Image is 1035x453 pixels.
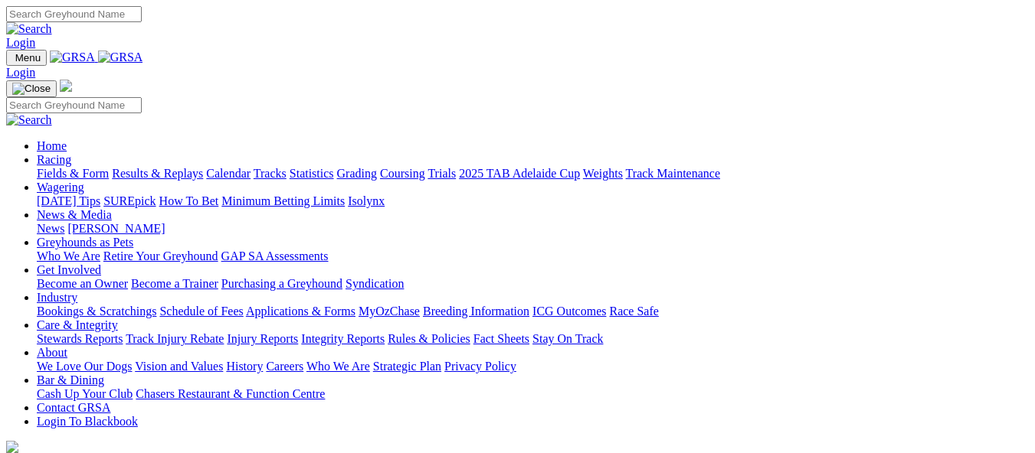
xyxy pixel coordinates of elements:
[266,360,303,373] a: Careers
[246,305,355,318] a: Applications & Forms
[37,305,1029,318] div: Industry
[103,194,156,207] a: SUREpick
[306,360,370,373] a: Who We Are
[254,167,287,180] a: Tracks
[37,167,109,180] a: Fields & Form
[37,236,133,249] a: Greyhounds as Pets
[37,332,1029,346] div: Care & Integrity
[532,332,603,345] a: Stay On Track
[37,346,67,359] a: About
[6,22,52,36] img: Search
[131,277,218,290] a: Become a Trainer
[6,66,35,79] a: Login
[427,167,456,180] a: Trials
[444,360,516,373] a: Privacy Policy
[337,167,377,180] a: Grading
[6,80,57,97] button: Toggle navigation
[37,249,100,262] a: Who We Are
[380,167,425,180] a: Coursing
[103,249,218,262] a: Retire Your Greyhound
[98,51,143,64] img: GRSA
[473,332,529,345] a: Fact Sheets
[290,167,334,180] a: Statistics
[37,194,100,207] a: [DATE] Tips
[6,97,142,113] input: Search
[583,167,623,180] a: Weights
[37,181,84,194] a: Wagering
[221,277,342,290] a: Purchasing a Greyhound
[50,51,95,64] img: GRSA
[423,305,529,318] a: Breeding Information
[37,360,132,373] a: We Love Our Dogs
[37,139,67,152] a: Home
[206,167,251,180] a: Calendar
[112,167,203,180] a: Results & Replays
[37,360,1029,373] div: About
[37,208,112,221] a: News & Media
[6,113,52,127] img: Search
[37,222,64,235] a: News
[67,222,165,235] a: [PERSON_NAME]
[346,277,404,290] a: Syndication
[159,194,219,207] a: How To Bet
[221,249,329,262] a: GAP SA Assessments
[37,332,123,345] a: Stewards Reports
[348,194,385,207] a: Isolynx
[37,318,118,331] a: Care & Integrity
[609,305,658,318] a: Race Safe
[37,277,128,290] a: Become an Owner
[37,263,101,276] a: Get Involved
[37,387,1029,401] div: Bar & Dining
[37,415,138,428] a: Login To Blackbook
[6,6,142,22] input: Search
[37,194,1029,208] div: Wagering
[37,373,104,386] a: Bar & Dining
[221,194,345,207] a: Minimum Betting Limits
[15,52,41,64] span: Menu
[373,360,441,373] a: Strategic Plan
[6,50,47,66] button: Toggle navigation
[60,80,72,92] img: logo-grsa-white.png
[6,441,18,453] img: logo-grsa-white.png
[159,305,243,318] a: Schedule of Fees
[37,401,110,414] a: Contact GRSA
[12,83,51,95] img: Close
[37,277,1029,291] div: Get Involved
[532,305,606,318] a: ICG Outcomes
[6,36,35,49] a: Login
[37,291,77,304] a: Industry
[301,332,385,345] a: Integrity Reports
[37,305,156,318] a: Bookings & Scratchings
[126,332,224,345] a: Track Injury Rebate
[37,387,133,400] a: Cash Up Your Club
[226,360,263,373] a: History
[626,167,720,180] a: Track Maintenance
[135,360,223,373] a: Vision and Values
[227,332,298,345] a: Injury Reports
[359,305,420,318] a: MyOzChase
[459,167,580,180] a: 2025 TAB Adelaide Cup
[37,249,1029,263] div: Greyhounds as Pets
[136,387,325,400] a: Chasers Restaurant & Function Centre
[37,222,1029,236] div: News & Media
[388,332,470,345] a: Rules & Policies
[37,167,1029,181] div: Racing
[37,153,71,166] a: Racing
